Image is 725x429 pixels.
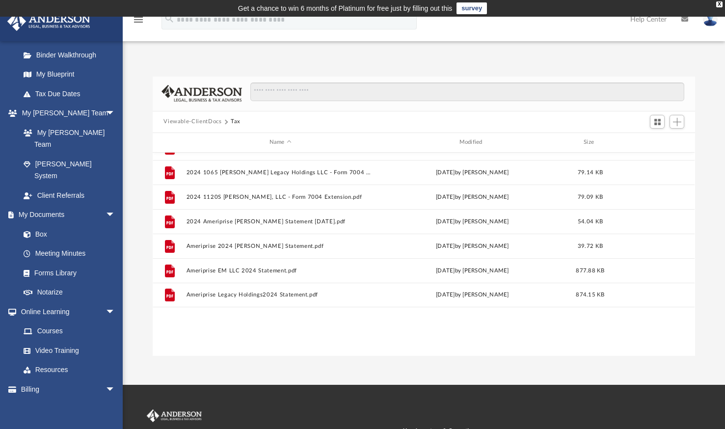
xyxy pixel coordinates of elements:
span: arrow_drop_down [106,302,125,322]
a: Notarize [14,283,125,302]
a: Billingarrow_drop_down [7,379,130,399]
button: Switch to Grid View [650,115,665,129]
a: survey [456,2,487,14]
div: grid [153,153,695,356]
span: arrow_drop_down [106,205,125,225]
div: Name [186,138,374,147]
div: id [157,138,182,147]
i: search [164,13,175,24]
div: id [615,138,683,147]
a: My [PERSON_NAME] Team [14,123,120,154]
div: close [716,1,723,7]
img: User Pic [703,12,718,27]
a: [PERSON_NAME] System [14,154,125,186]
img: Anderson Advisors Platinum Portal [4,12,93,31]
img: Anderson Advisors Platinum Portal [145,409,204,422]
input: Search files and folders [250,82,684,101]
a: Online Learningarrow_drop_down [7,302,125,322]
a: Meeting Minutes [14,244,125,264]
div: Modified [378,138,566,147]
button: Tax [231,117,241,126]
a: My Documentsarrow_drop_down [7,205,125,225]
a: Courses [14,322,125,341]
a: My [PERSON_NAME] Teamarrow_drop_down [7,104,125,123]
span: arrow_drop_down [106,379,125,400]
a: Box [14,224,120,244]
a: My Blueprint [14,65,125,84]
span: arrow_drop_down [106,104,125,124]
a: Client Referrals [14,186,125,205]
a: Video Training [14,341,120,360]
div: Get a chance to win 6 months of Platinum for free just by filling out this [238,2,453,14]
i: menu [133,14,144,26]
a: Binder Walkthrough [14,45,130,65]
button: Add [670,115,684,129]
a: menu [133,19,144,26]
a: Resources [14,360,125,380]
div: Size [571,138,610,147]
a: Tax Due Dates [14,84,130,104]
button: Viewable-ClientDocs [163,117,221,126]
a: Forms Library [14,263,120,283]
